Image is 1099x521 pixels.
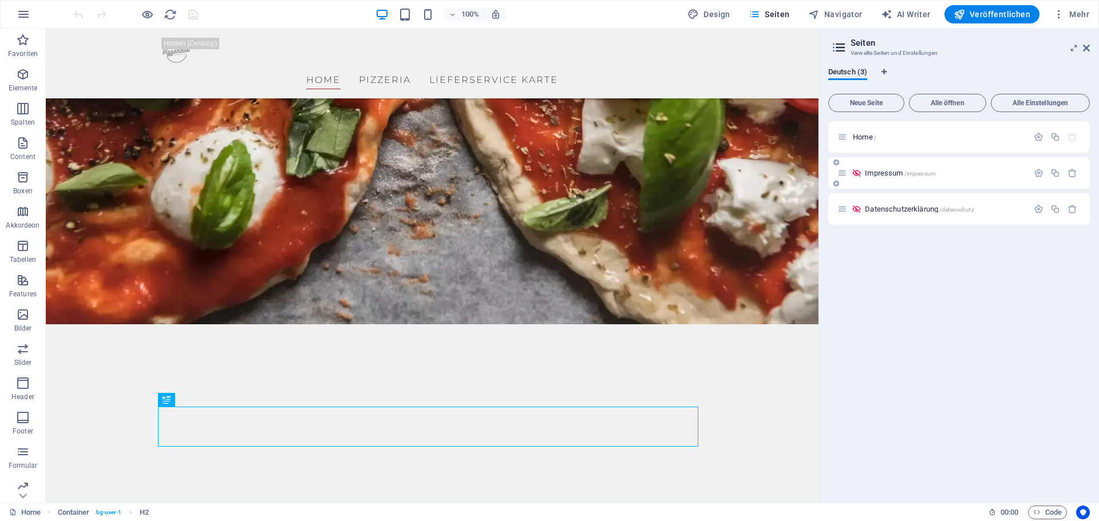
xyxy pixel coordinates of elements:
span: /datenschutz [939,206,974,213]
button: Neue Seite [828,94,904,112]
button: Seiten [744,5,794,23]
div: Einstellungen [1034,168,1043,178]
p: Elemente [9,83,38,93]
p: Tabellen [10,255,36,264]
span: . bg-user-1 [94,506,121,519]
span: Klick, um Seite zu öffnen [865,169,936,177]
button: Alle Einstellungen [991,94,1090,112]
button: Navigator [804,5,867,23]
div: Entfernen [1068,204,1077,214]
p: Bilder [14,324,32,333]
h2: Seiten [851,38,1090,48]
h6: 100% [461,7,479,21]
span: Klick, um Seite zu öffnen [853,133,876,141]
button: Mehr [1049,5,1094,23]
p: Content [10,152,35,161]
span: AI Writer [881,9,931,20]
button: AI Writer [876,5,935,23]
div: Entfernen [1068,168,1077,178]
button: Alle öffnen [909,94,986,112]
p: Header [11,392,34,401]
span: Navigator [808,9,863,20]
div: Duplizieren [1050,204,1060,214]
p: Features [9,289,37,299]
p: Akkordeon [6,221,39,230]
p: Spalten [11,118,35,127]
span: / [874,134,876,141]
p: Formular [9,461,38,470]
span: : [1009,508,1010,516]
span: Alle öffnen [914,100,981,106]
span: Klick, um Seite zu öffnen [865,205,974,213]
i: Seite neu laden [164,8,177,21]
span: 00 00 [1001,506,1018,519]
span: Seiten [749,9,790,20]
button: Usercentrics [1076,506,1090,519]
h3: Verwalte Seiten und Einstellungen [851,48,1067,58]
span: Veröffentlichen [954,9,1030,20]
h6: Session-Zeit [989,506,1019,519]
i: Bei Größenänderung Zoomstufe automatisch an das gewählte Gerät anpassen. [491,9,501,19]
span: Mehr [1053,9,1089,20]
button: Design [683,5,735,23]
nav: breadcrumb [58,506,149,519]
div: Impressum/impressum [861,169,1028,177]
button: Veröffentlichen [944,5,1039,23]
span: Code [1033,506,1062,519]
div: Duplizieren [1050,132,1060,142]
span: Neue Seite [833,100,899,106]
button: Code [1028,506,1067,519]
button: 100% [444,7,484,21]
div: Die Startseite kann nicht gelöscht werden [1068,132,1077,142]
div: Home/ [849,133,1028,141]
div: Einstellungen [1034,204,1043,214]
div: Datenschutzerklärung/datenschutz [861,205,1028,213]
div: Sprachen-Tabs [828,67,1090,89]
span: Alle Einstellungen [996,100,1085,106]
span: Klick zum Auswählen. Doppelklick zum Bearbeiten [140,506,149,519]
p: Slider [14,358,32,367]
p: Footer [13,427,33,436]
span: Klick zum Auswählen. Doppelklick zum Bearbeiten [58,506,90,519]
span: Design [687,9,730,20]
span: /impressum [904,170,936,177]
button: Klicke hier, um den Vorschau-Modus zu verlassen [140,7,154,21]
a: Klick, um Auswahl aufzuheben. Doppelklick öffnet Seitenverwaltung [9,506,41,519]
span: Deutsch (3) [828,65,867,81]
button: reload [163,7,177,21]
div: Einstellungen [1034,132,1043,142]
p: Favoriten [8,49,38,58]
div: Duplizieren [1050,168,1060,178]
p: Boxen [13,186,33,196]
